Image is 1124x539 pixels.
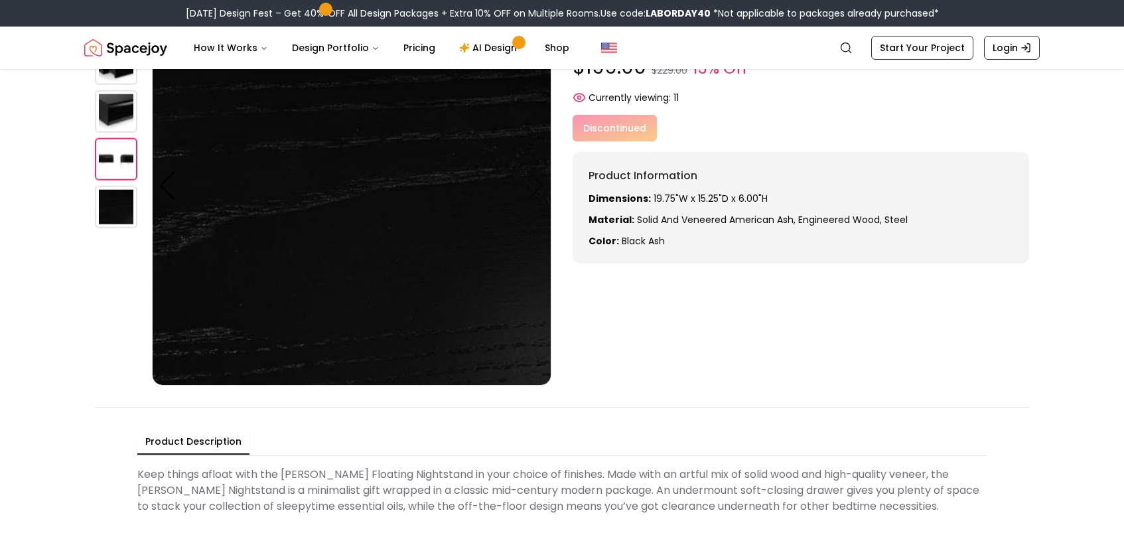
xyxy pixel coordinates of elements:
[589,234,619,248] strong: Color:
[871,36,973,60] a: Start Your Project
[84,27,1040,69] nav: Global
[137,429,249,455] button: Product Description
[589,192,651,205] strong: Dimensions:
[652,64,687,77] small: $229.00
[622,234,665,248] span: black ash
[95,42,137,85] img: https://storage.googleapis.com/spacejoy-main/assets/60153de9db8958001c77fec1/product_4_7eimd3he81g7
[281,35,390,61] button: Design Portfolio
[589,91,671,104] span: Currently viewing:
[95,90,137,133] img: https://storage.googleapis.com/spacejoy-main/assets/60153de9db8958001c77fec1/product_5_c3dioialgln
[137,461,987,520] div: Keep things afloat with the [PERSON_NAME] Floating Nightstand in your choice of finishes. Made wi...
[711,7,939,20] span: *Not applicable to packages already purchased*
[393,35,446,61] a: Pricing
[589,168,1013,184] h6: Product Information
[646,7,711,20] b: LABORDAY40
[984,36,1040,60] a: Login
[186,7,939,20] div: [DATE] Design Fest – Get 40% OFF All Design Packages + Extra 10% OFF on Multiple Rooms.
[534,35,580,61] a: Shop
[600,7,711,20] span: Use code:
[637,213,908,226] span: Solid and veneered American Ash, engineered wood, steel
[601,40,617,56] img: United States
[589,192,1013,205] p: 19.75"W x 15.25"D x 6.00"H
[95,186,137,228] img: https://storage.googleapis.com/spacejoy-main/assets/60153de9db8958001c77fec1/product_7_j4jpc95le7k
[589,213,634,226] strong: Material:
[183,35,580,61] nav: Main
[573,55,1029,80] p: $199.00
[84,35,167,61] img: Spacejoy Logo
[673,91,679,104] span: 11
[95,138,137,181] img: https://storage.googleapis.com/spacejoy-main/assets/60153de9db8958001c77fec1/product_6_p1g7cijmi6f9
[449,35,531,61] a: AI Design
[183,35,279,61] button: How It Works
[84,35,167,61] a: Spacejoy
